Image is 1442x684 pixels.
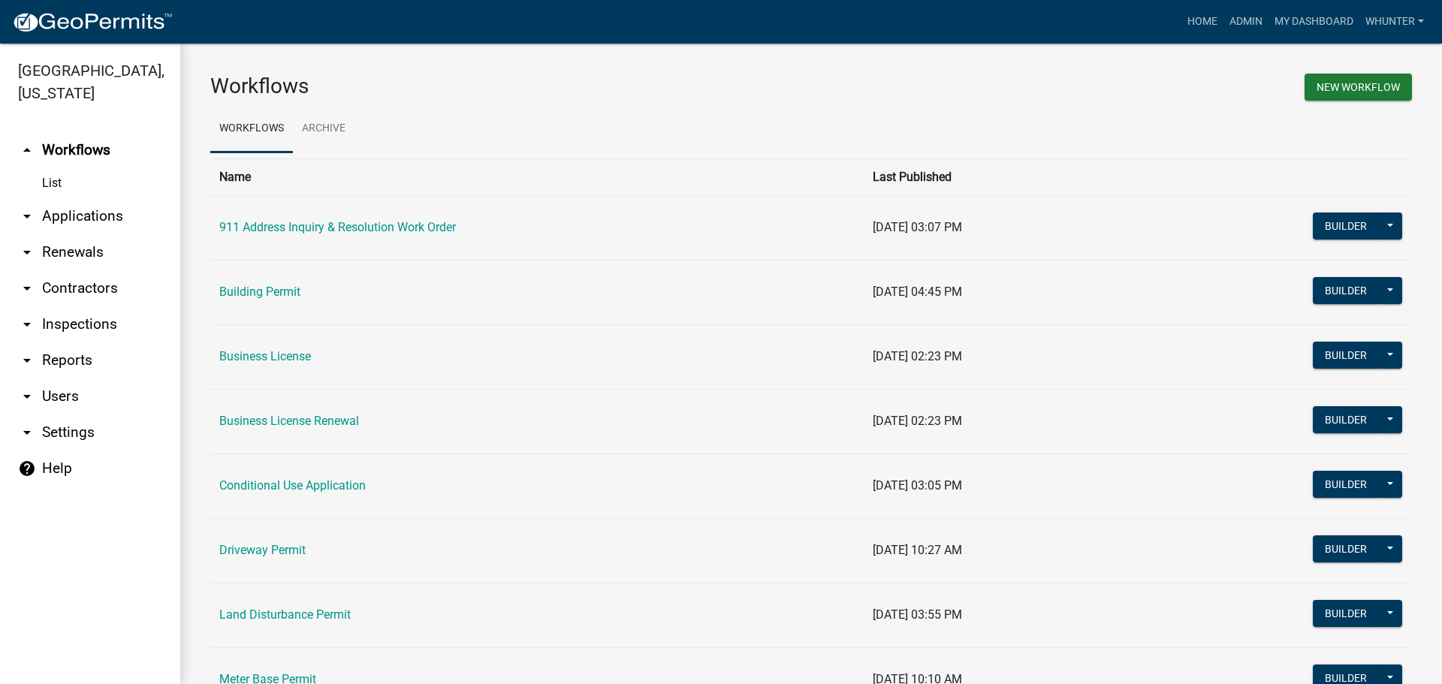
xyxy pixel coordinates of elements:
th: Name [210,158,864,195]
button: Builder [1313,600,1379,627]
span: [DATE] 02:23 PM [873,349,962,363]
button: Builder [1313,277,1379,304]
button: Builder [1313,342,1379,369]
button: Builder [1313,406,1379,433]
button: Builder [1313,471,1379,498]
h3: Workflows [210,74,800,99]
a: 911 Address Inquiry & Resolution Work Order [219,220,456,234]
a: Archive [293,105,354,153]
a: My Dashboard [1269,8,1359,36]
i: arrow_drop_down [18,315,36,333]
span: [DATE] 03:05 PM [873,478,962,493]
i: arrow_drop_down [18,387,36,405]
i: arrow_drop_up [18,141,36,159]
span: [DATE] 10:27 AM [873,543,962,557]
a: Admin [1223,8,1269,36]
i: arrow_drop_down [18,207,36,225]
a: whunter [1359,8,1430,36]
i: arrow_drop_down [18,423,36,441]
button: New Workflow [1305,74,1412,101]
span: [DATE] 02:23 PM [873,414,962,428]
th: Last Published [864,158,1136,195]
button: Builder [1313,535,1379,562]
i: help [18,460,36,478]
i: arrow_drop_down [18,243,36,261]
a: Business License Renewal [219,414,359,428]
a: Building Permit [219,285,300,299]
span: [DATE] 03:55 PM [873,607,962,622]
span: [DATE] 04:45 PM [873,285,962,299]
a: Home [1181,8,1223,36]
i: arrow_drop_down [18,279,36,297]
span: [DATE] 03:07 PM [873,220,962,234]
a: Workflows [210,105,293,153]
a: Conditional Use Application [219,478,366,493]
a: Business License [219,349,311,363]
a: Driveway Permit [219,543,306,557]
i: arrow_drop_down [18,351,36,369]
a: Land Disturbance Permit [219,607,351,622]
button: Builder [1313,212,1379,240]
